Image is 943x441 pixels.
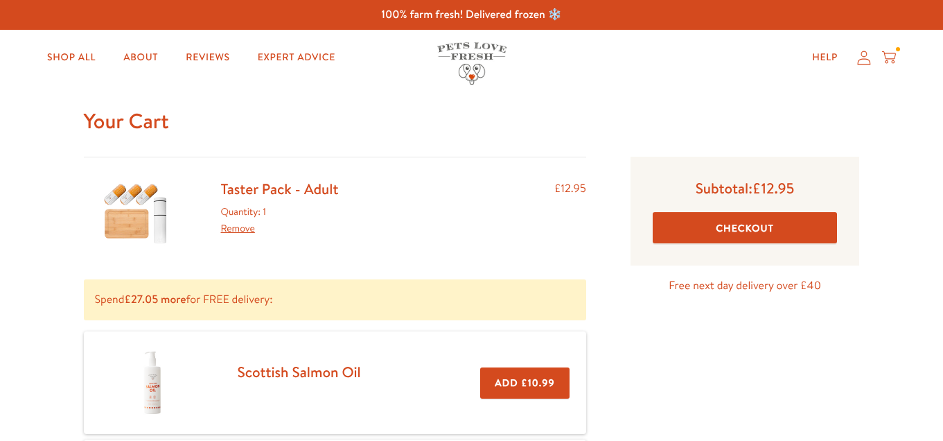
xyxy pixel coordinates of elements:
[84,107,860,135] h1: Your Cart
[101,180,170,246] img: Taster Pack - Adult
[801,44,849,71] a: Help
[653,212,838,243] button: Checkout
[221,221,255,235] a: Remove
[221,179,339,199] a: Taster Pack - Adult
[124,292,186,307] b: £27.05 more
[653,179,838,198] p: Subtotal:
[480,367,569,399] button: Add £10.99
[631,277,860,295] p: Free next day delivery over £40
[221,204,339,237] div: Quantity: 1
[238,362,361,382] a: Scottish Salmon Oil
[112,44,169,71] a: About
[437,42,506,85] img: Pets Love Fresh
[118,348,187,417] img: Scottish Salmon Oil
[554,180,586,246] div: £12.95
[175,44,240,71] a: Reviews
[752,178,795,198] span: £12.95
[84,279,586,320] p: Spend for FREE delivery:
[36,44,107,71] a: Shop All
[247,44,346,71] a: Expert Advice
